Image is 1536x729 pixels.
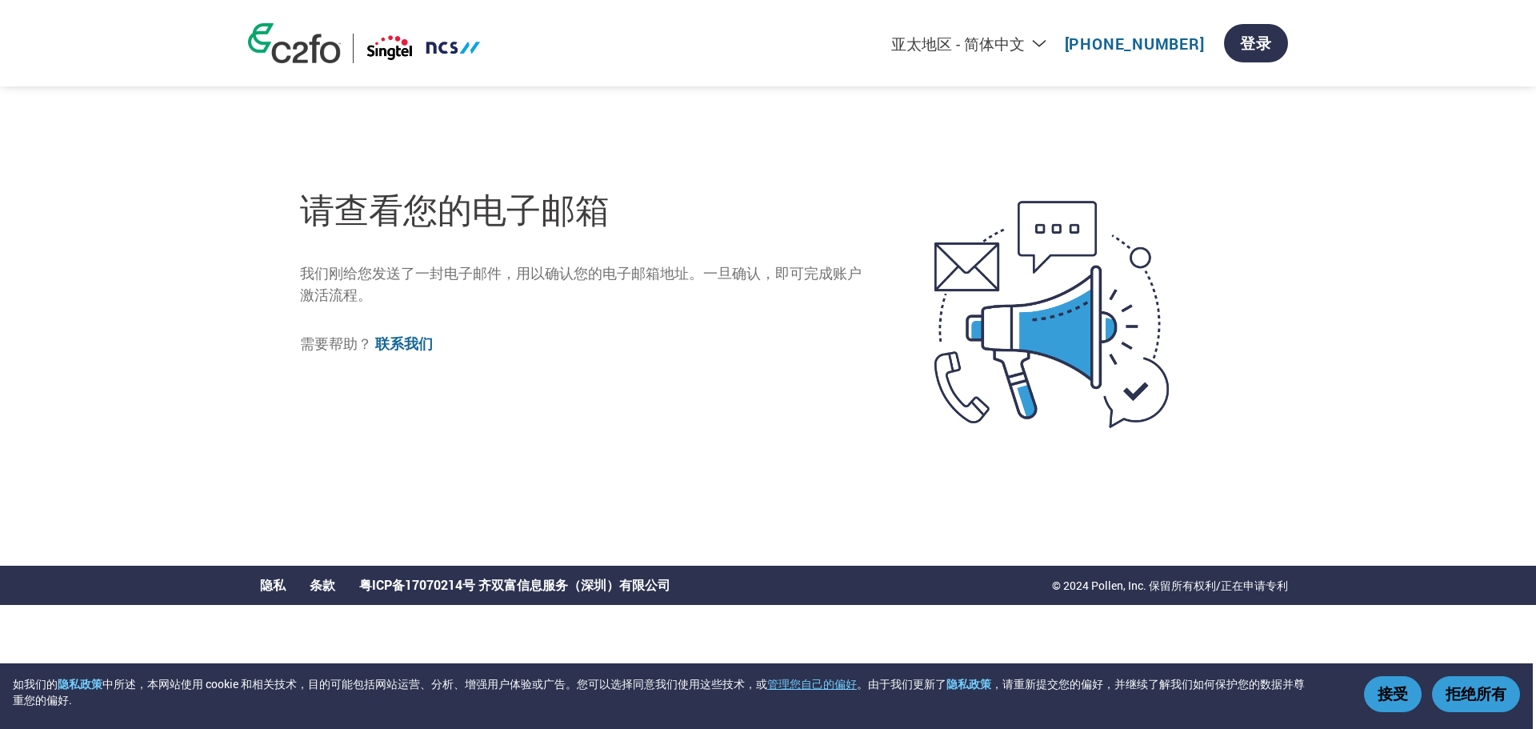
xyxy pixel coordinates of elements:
img: open-email [867,172,1236,457]
a: 联系我们 [375,334,433,353]
a: 隐私政策 [58,676,102,691]
button: 拒绝所有 [1432,676,1520,712]
p: 我们刚给您发送了一封电子邮件，用以确认您的电子邮箱地址。一旦确认，即可完成账户激活流程。 [300,263,867,306]
img: Singtel [366,34,482,63]
div: 如我们的 中所述，本网站使用 cookie 和相关技术，目的可能包括网站运营、分析、增强用户体验或广告。您可以选择同意我们使用这些技术，或 。由于我们更新了 ，请重新提交您的偏好，并继续了解我们... [13,676,1312,708]
h1: 请查看您的电子邮箱 [300,185,867,237]
p: © 2024 Pollen, Inc. 保留所有权利/正在申请专利 [1052,577,1288,594]
img: c2fo logo [248,23,341,63]
a: 条款 [310,576,335,595]
a: 隐私 [260,576,286,595]
p: 需要帮助？ [300,334,867,354]
a: 登录 [1224,24,1288,62]
a: 粤ICP备17070214号 齐双富信息服务（深圳）有限公司 [359,576,670,595]
button: 管理您自己的偏好 [767,676,857,692]
a: 隐私政策 [946,676,991,691]
a: [PHONE_NUMBER] [1065,34,1205,54]
button: 接受 [1364,676,1422,712]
